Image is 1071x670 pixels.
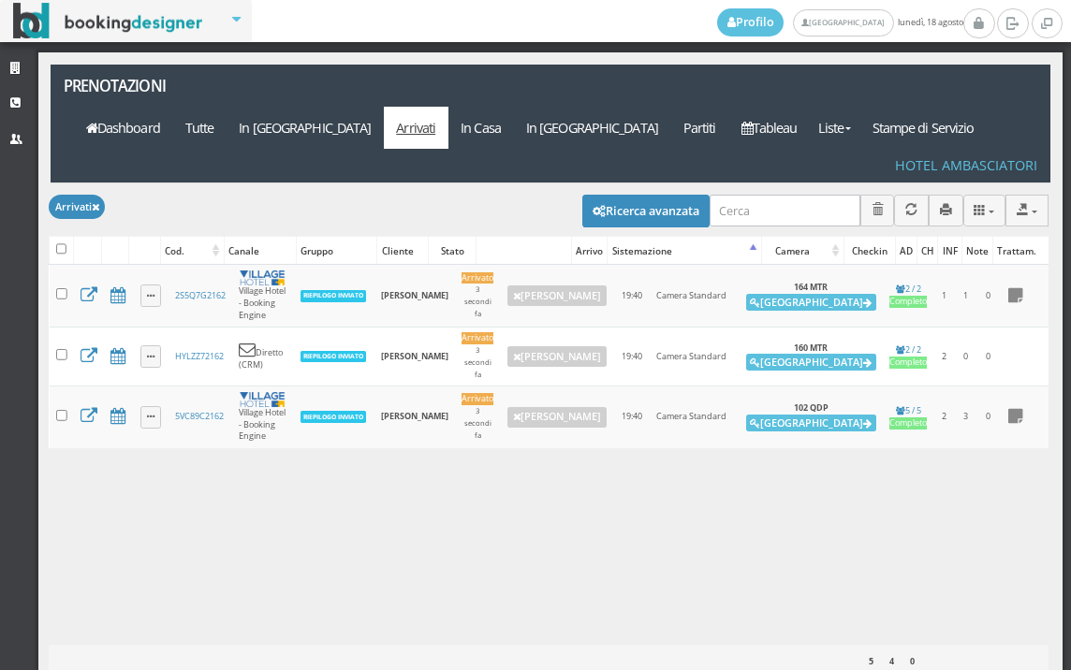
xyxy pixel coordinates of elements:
[232,265,293,328] td: Village Hotel - Booking Engine
[717,8,963,36] span: lunedì, 18 agosto
[300,349,368,361] a: RIEPILOGO INVIATO
[175,410,224,422] a: 5VC89C2162
[894,195,929,226] button: Aggiorna
[462,272,493,284] div: Arrivato
[1005,195,1049,226] button: Export
[303,352,363,360] b: RIEPILOGO INVIATO
[172,107,227,149] a: Tutte
[889,343,927,369] a: 2 / 2Completo
[381,289,448,301] b: [PERSON_NAME]
[462,332,493,344] div: Arrivato
[13,3,203,39] img: BookingDesigner.com
[976,265,1000,328] td: 0
[381,350,448,362] b: [PERSON_NAME]
[889,296,927,308] div: Completo
[869,655,873,667] b: 5
[300,288,368,300] a: RIEPILOGO INVIATO
[448,107,514,149] a: In Casa
[614,386,650,448] td: 19:40
[895,157,1037,173] h4: Hotel Ambasciatori
[746,354,876,371] button: [GEOGRAPHIC_DATA]
[464,406,491,440] small: 3 secondi fa
[933,327,955,386] td: 2
[762,238,844,264] div: Camera
[889,357,927,369] div: Completo
[429,238,476,264] div: Stato
[810,107,859,149] a: Liste
[650,265,740,328] td: Camera Standard
[933,386,955,448] td: 2
[225,238,297,264] div: Canale
[889,404,927,430] a: 5 / 5Completo
[910,655,915,667] b: 0
[896,238,917,264] div: AD
[572,238,607,264] div: Arrivo
[507,346,608,367] a: [PERSON_NAME]
[232,327,293,386] td: Diretto (CRM)
[794,281,828,293] b: 164 MTR
[889,283,927,308] a: 2 / 2Completo
[507,407,608,428] a: [PERSON_NAME]
[384,107,448,149] a: Arrivati
[464,284,491,318] small: 3 secondi fa
[889,655,894,667] b: 4
[377,238,428,264] div: Cliente
[794,342,828,354] b: 160 MTR
[614,327,650,386] td: 19:40
[710,195,860,226] input: Cerca
[793,9,893,36] a: [GEOGRAPHIC_DATA]
[670,107,728,149] a: Partiti
[728,107,810,149] a: Tableau
[175,289,226,301] a: 2S5Q7G2162
[51,65,244,107] a: Prenotazioni
[938,238,961,264] div: INF
[650,386,740,448] td: Camera Standard
[582,195,710,226] button: Ricerca avanzata
[232,386,293,448] td: Village Hotel - Booking Engine
[227,107,384,149] a: In [GEOGRAPHIC_DATA]
[859,107,987,149] a: Stampe di Servizio
[161,238,223,264] div: Cod.
[956,265,976,328] td: 1
[608,238,761,264] div: Sistemazione
[917,238,938,264] div: CH
[381,410,448,422] b: [PERSON_NAME]
[507,285,608,306] a: [PERSON_NAME]
[844,238,894,264] div: Checkin
[300,410,368,422] a: RIEPILOGO INVIATO
[239,392,286,407] img: c1bf4543417a11ec8a5106403f595ea8.png
[993,238,1062,264] div: Trattam.
[49,195,105,218] button: Arrivati
[464,345,491,379] small: 3 secondi fa
[746,415,876,431] button: [GEOGRAPHIC_DATA]
[889,417,927,430] div: Completo
[933,265,955,328] td: 1
[303,413,363,421] b: RIEPILOGO INVIATO
[976,386,1000,448] td: 0
[462,393,493,405] div: Arrivato
[956,327,976,386] td: 0
[297,238,376,264] div: Gruppo
[614,265,650,328] td: 19:40
[175,350,224,362] a: HYLZZ72162
[794,401,829,414] b: 102 QDP
[976,327,1000,386] td: 0
[239,270,286,285] img: c1bf4543417a11ec8a5106403f595ea8.png
[746,294,876,311] button: [GEOGRAPHIC_DATA]
[73,107,172,149] a: Dashboard
[513,107,670,149] a: In [GEOGRAPHIC_DATA]
[650,327,740,386] td: Camera Standard
[962,238,992,264] div: Note
[956,386,976,448] td: 3
[717,8,785,36] a: Profilo
[303,291,363,299] b: RIEPILOGO INVIATO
